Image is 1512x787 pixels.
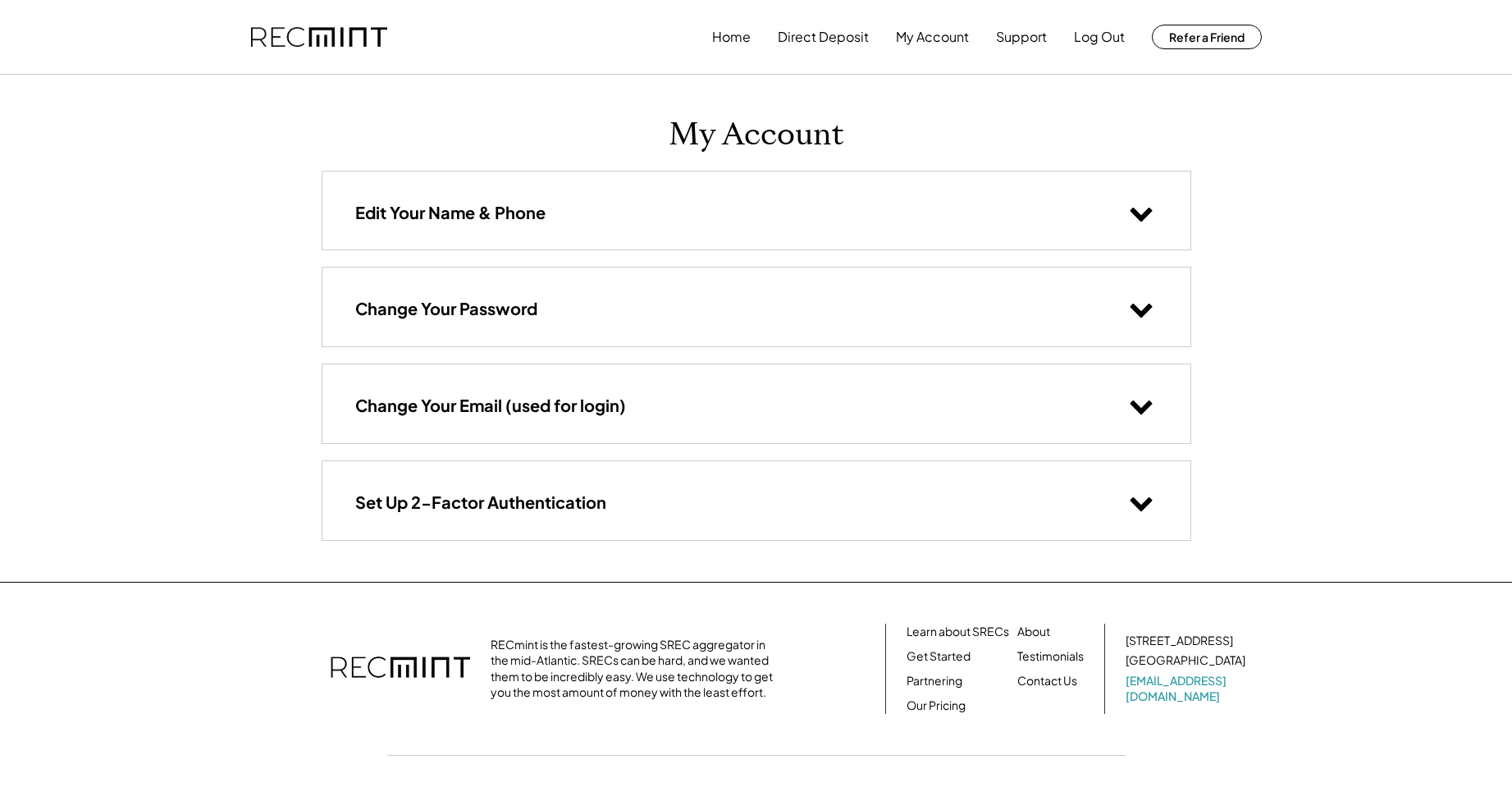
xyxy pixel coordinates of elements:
img: recmint-logotype%403x.png [251,27,387,48]
h3: Change Your Password [355,298,537,319]
a: Testimonials [1017,648,1084,665]
div: [GEOGRAPHIC_DATA] [1126,652,1245,669]
a: About [1017,624,1050,640]
a: Learn about SRECs [907,624,1009,640]
a: Partnering [907,673,962,689]
div: [STREET_ADDRESS] [1126,633,1233,649]
button: Home [712,21,751,53]
a: Our Pricing [907,698,966,714]
a: [EMAIL_ADDRESS][DOMAIN_NAME] [1126,673,1249,705]
button: Support [996,21,1047,53]
a: Contact Us [1017,673,1077,689]
button: Log Out [1074,21,1125,53]
a: Get Started [907,648,971,665]
button: Refer a Friend [1152,25,1262,49]
h3: Edit Your Name & Phone [355,202,546,223]
h1: My Account [669,116,844,154]
img: recmint-logotype%403x.png [331,640,470,698]
h3: Set Up 2-Factor Authentication [355,492,606,513]
div: RECmint is the fastest-growing SREC aggregator in the mid-Atlantic. SRECs can be hard, and we wan... [491,637,782,701]
h3: Change Your Email (used for login) [355,395,626,416]
button: My Account [896,21,969,53]
button: Direct Deposit [778,21,869,53]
